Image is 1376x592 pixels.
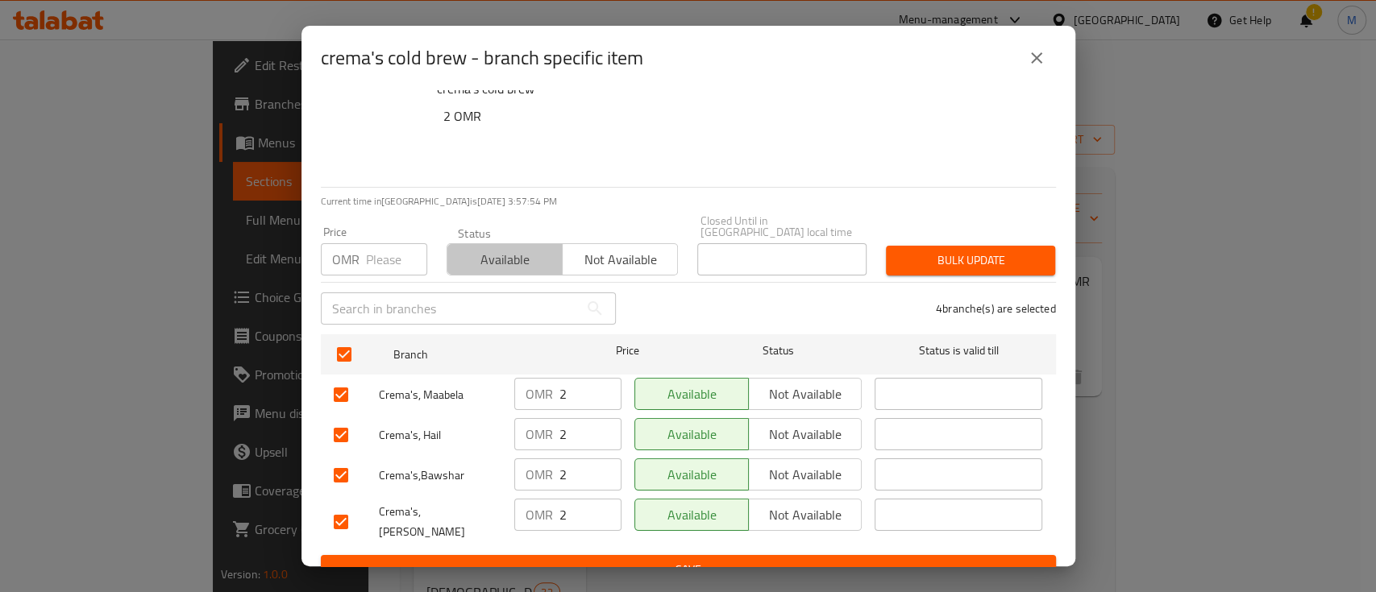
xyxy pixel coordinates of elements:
button: Not available [748,458,863,491]
p: 4 branche(s) are selected [936,300,1056,317]
img: crema's cold brew [321,77,424,180]
span: Status [694,341,862,361]
input: Please enter price [559,499,621,531]
span: Available [642,503,742,527]
button: Available [634,418,749,450]
span: Not available [755,423,856,446]
span: Not available [755,463,856,486]
span: Not available [755,503,856,527]
span: Price [574,341,681,361]
input: Search in branches [321,292,579,325]
button: Not available [748,418,863,450]
input: Please enter price [559,418,621,450]
button: close [1017,39,1056,77]
p: OMR [526,384,553,404]
input: Please enter price [366,243,427,275]
span: Available [454,248,556,271]
h2: crema's cold brew - branch specific item [321,45,643,71]
span: Save [334,560,1043,580]
h6: crema's cold brew [437,77,1043,100]
span: Available [642,383,742,406]
span: Branch [393,345,561,365]
button: Available [634,378,749,410]
p: OMR [332,250,360,269]
input: Please enter price [559,458,621,491]
span: Crema's, [PERSON_NAME] [379,502,501,542]
span: Available [642,463,742,486]
button: Bulk update [886,246,1055,275]
span: Crema's, Hail [379,425,501,445]
h6: 2 OMR [443,105,1043,127]
span: Crema's,Bawshar [379,466,501,486]
p: Current time in [GEOGRAPHIC_DATA] is [DATE] 3:57:54 PM [321,194,1056,209]
button: Save [321,555,1056,585]
p: OMR [526,505,553,524]
button: Not available [748,499,863,531]
button: Available [447,243,563,275]
button: Not available [562,243,678,275]
span: Crema's, Maabela [379,385,501,405]
p: OMR [526,424,553,444]
span: Not available [755,383,856,406]
button: Available [634,499,749,531]
span: Status is valid till [875,341,1042,361]
span: Bulk update [899,250,1042,271]
input: Please enter price [559,378,621,410]
button: Available [634,458,749,491]
button: Not available [748,378,863,410]
span: Available [642,423,742,446]
span: Not available [569,248,671,271]
p: OMR [526,465,553,484]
